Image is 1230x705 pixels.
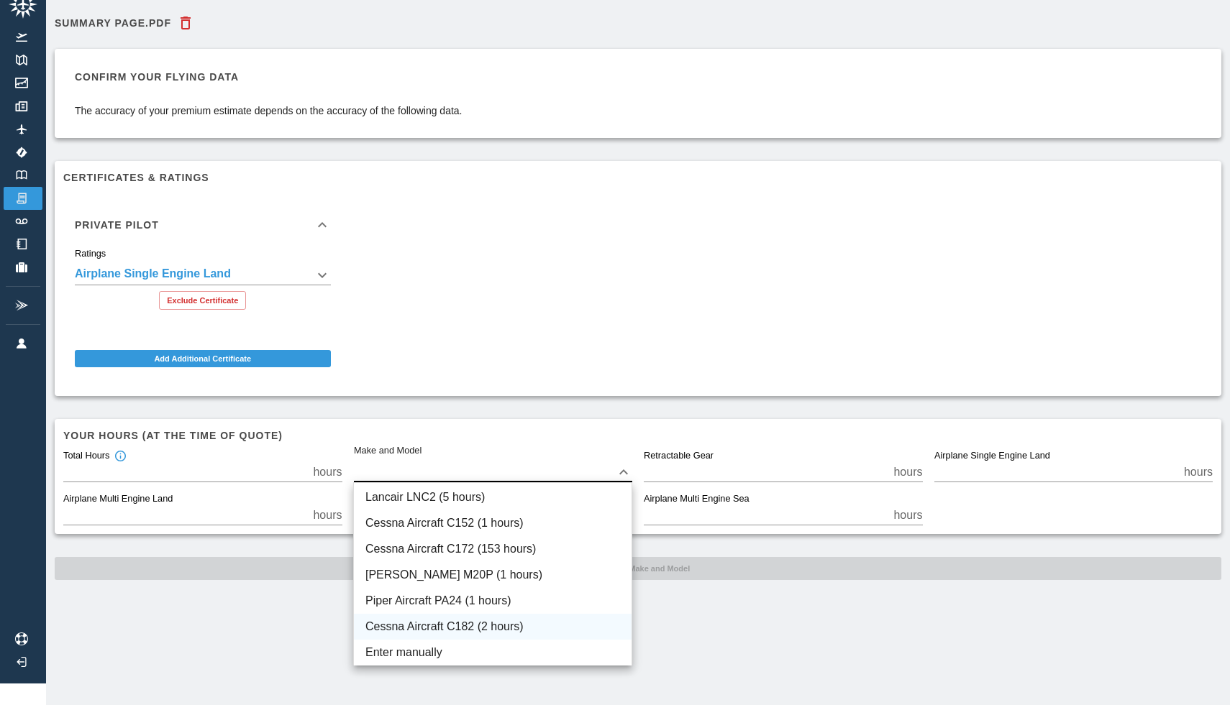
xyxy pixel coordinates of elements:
[354,640,632,665] li: Enter manually
[354,614,632,640] li: Cessna Aircraft C182 (2 hours)
[354,588,632,614] li: Piper Aircraft PA24 (1 hours)
[354,562,632,588] li: [PERSON_NAME] M20P (1 hours)
[354,536,632,562] li: Cessna Aircraft C172 (153 hours)
[354,484,632,510] li: Lancair LNC2 (5 hours)
[354,510,632,536] li: Cessna Aircraft C152 (1 hours)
